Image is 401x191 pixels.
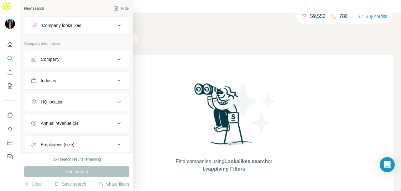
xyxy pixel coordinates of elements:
[24,18,129,33] button: Company lookalikes
[5,66,15,78] button: Enrich CSV
[5,80,15,92] button: My lists
[41,56,60,62] div: Company
[109,4,133,13] button: Hide
[41,141,74,148] div: Employees (size)
[41,120,78,126] div: Annual revenue ($)
[191,82,257,151] img: Surfe Illustration - Woman searching with binoculars
[55,20,393,29] h4: Search
[24,52,129,67] button: Company
[5,53,15,64] button: Search
[24,137,129,152] button: Employees (size)
[5,19,15,29] img: Avatar
[310,13,325,20] p: 59,552
[24,73,129,88] button: Industry
[41,77,56,84] div: Industry
[174,158,274,173] span: Find companies using or by
[339,13,348,20] p: 780
[98,181,129,187] button: Share filters
[5,109,15,121] button: Use Surfe on LinkedIn
[54,181,86,187] button: Save search
[24,181,42,187] button: Clear
[53,157,101,162] div: 854 search results remaining
[24,116,129,131] button: Annual revenue ($)
[5,151,15,162] button: Feedback
[42,22,81,29] div: Company lookalikes
[358,12,387,21] button: Buy credits
[24,41,129,46] p: Company information
[5,137,15,148] button: Dashboard
[208,166,245,172] span: applying Filters
[224,159,268,164] span: Lookalikes search
[24,6,44,11] div: New search
[41,99,64,105] div: HQ location
[5,123,15,135] button: Use Surfe API
[24,94,129,109] button: HQ location
[5,39,15,50] button: Quick start
[224,80,280,136] img: Surfe Illustration - Stars
[380,157,395,172] div: Open Intercom Messenger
